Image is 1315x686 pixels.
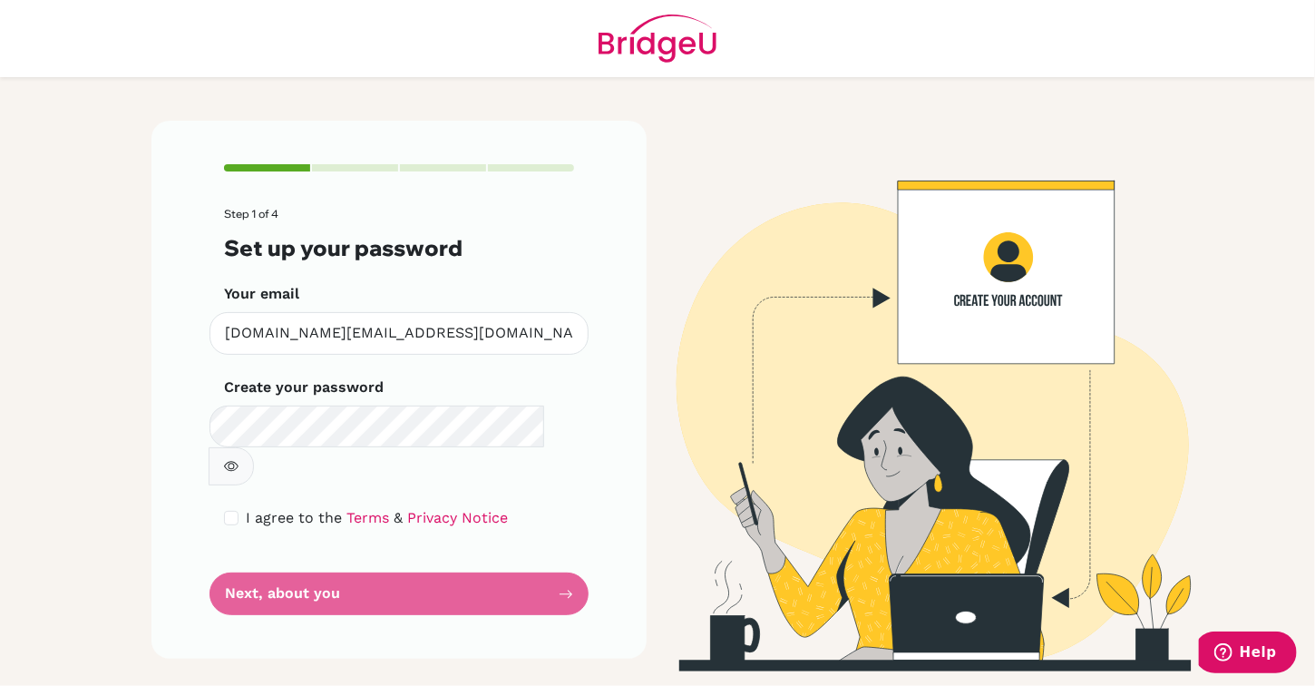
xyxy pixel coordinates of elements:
[224,235,574,261] h3: Set up your password
[224,207,278,220] span: Step 1 of 4
[224,283,299,305] label: Your email
[209,312,589,355] input: Insert your email*
[246,509,342,526] span: I agree to the
[1199,632,1297,677] iframe: Opens a widget where you can find more information
[346,509,389,526] a: Terms
[224,377,384,398] label: Create your password
[394,509,403,526] span: &
[407,509,508,526] a: Privacy Notice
